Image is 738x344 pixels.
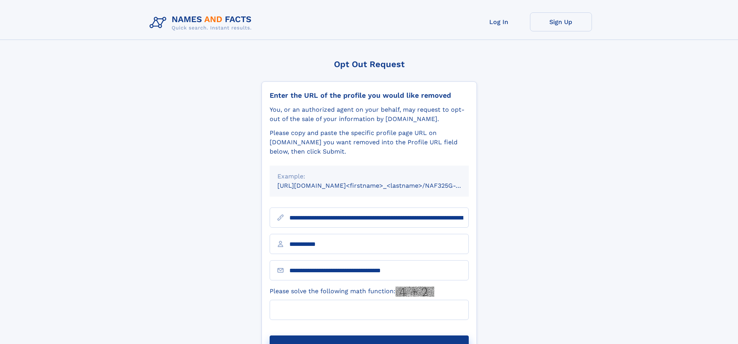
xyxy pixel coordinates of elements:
[277,172,461,181] div: Example:
[468,12,530,31] a: Log In
[146,12,258,33] img: Logo Names and Facts
[270,287,434,297] label: Please solve the following math function:
[270,91,469,100] div: Enter the URL of the profile you would like removed
[261,59,477,69] div: Opt Out Request
[277,182,483,189] small: [URL][DOMAIN_NAME]<firstname>_<lastname>/NAF325G-xxxxxxxx
[270,105,469,124] div: You, or an authorized agent on your behalf, may request to opt-out of the sale of your informatio...
[530,12,592,31] a: Sign Up
[270,128,469,156] div: Please copy and paste the specific profile page URL on [DOMAIN_NAME] you want removed into the Pr...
